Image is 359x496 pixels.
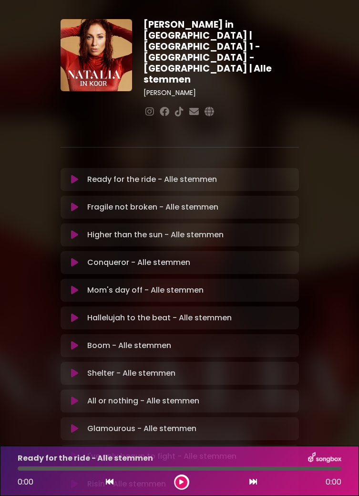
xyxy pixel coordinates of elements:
[326,476,341,488] span: 0:00
[18,476,33,487] span: 0:00
[87,423,196,434] p: Glamourous - Alle stemmen
[87,395,199,407] p: All or nothing - Alle stemmen
[87,174,217,185] p: Ready for the ride - Alle stemmen
[144,19,298,85] h1: [PERSON_NAME] in [GEOGRAPHIC_DATA] | [GEOGRAPHIC_DATA] 1 - [GEOGRAPHIC_DATA] - [GEOGRAPHIC_DATA] ...
[61,19,133,91] img: YTVS25JmS9CLUqXqkEhs
[87,285,204,296] p: Mom's day off - Alle stemmen
[87,340,171,351] p: Boom - Alle stemmen
[308,452,341,464] img: songbox-logo-white.png
[87,312,232,324] p: Hallelujah to the beat - Alle stemmen
[87,201,218,213] p: Fragile not broken - Alle stemmen
[87,257,190,268] p: Conqueror - Alle stemmen
[144,89,298,97] h3: [PERSON_NAME]
[87,229,224,241] p: Higher than the sun - Alle stemmen
[18,453,153,464] p: Ready for the ride - Alle stemmen
[87,368,175,379] p: Shelter - Alle stemmen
